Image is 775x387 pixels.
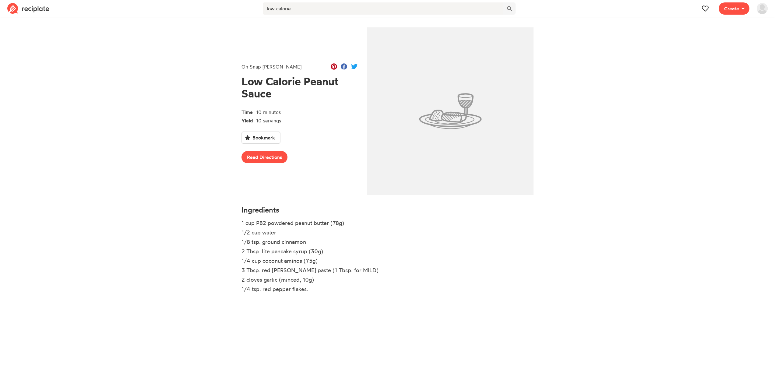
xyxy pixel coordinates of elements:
[241,132,280,144] button: Bookmark
[241,247,434,257] li: 2 Tbsp. lite pancake syrup (30g)
[241,238,434,247] li: 1/8 tsp. ground cinnamon
[252,134,275,141] span: Bookmark
[719,2,749,15] button: Create
[241,206,434,214] h4: Ingredients
[241,75,358,100] h1: Low Calorie Peanut Sauce
[757,3,768,14] img: User's avatar
[241,276,434,285] li: 2 cloves garlic (minced, 10g)
[241,228,434,238] li: 1/2 cup water
[241,151,287,163] a: Read Directions
[256,109,281,115] span: 10 minutes
[241,116,256,124] span: Yield
[7,3,49,14] img: Reciplate
[241,219,434,228] li: 1 cup PB2 powdered peanut butter (78g)
[241,63,301,70] div: Oh Snap [PERSON_NAME]
[241,266,434,276] li: 3 Tbsp. red [PERSON_NAME] paste (1 Tbsp. for MILD)
[256,118,281,124] span: 10 servings
[263,2,503,15] input: Search
[241,285,434,294] li: 1/4 tsp. red pepper flakes.
[724,5,739,12] span: Create
[241,107,256,116] span: Time
[241,257,434,266] li: 1/4 cup coconut aminos (75g)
